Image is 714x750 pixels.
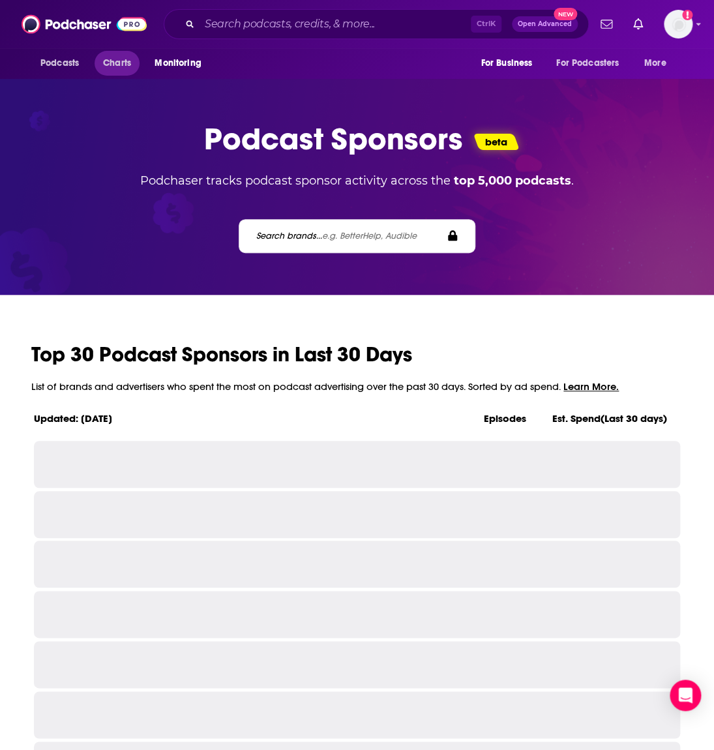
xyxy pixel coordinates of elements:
[103,54,131,72] span: Charts
[164,9,589,39] div: Search podcasts, credits, & more...
[471,51,548,76] button: open menu
[628,13,648,35] a: Show notifications dropdown
[454,173,571,188] b: top 5,000 podcasts
[322,230,417,241] span: e.g. BetterHelp, Audible
[682,10,692,20] svg: Add a profile image
[644,54,666,72] span: More
[556,54,619,72] span: For Podcasters
[155,54,201,72] span: Monitoring
[200,14,471,35] input: Search podcasts, credits, & more...
[664,10,692,38] img: User Profile
[554,8,577,20] span: New
[664,10,692,38] button: Show profile menu
[256,230,417,241] label: Search brands...
[95,51,139,76] a: Charts
[484,412,526,425] p: Episodes
[31,342,683,367] h2: Top 30 Podcast Sponsors in Last 30 Days
[40,54,79,72] span: Podcasts
[512,16,578,32] button: Open AdvancedNew
[145,51,218,76] button: open menu
[31,51,96,76] button: open menu
[552,412,667,425] p: Est. Spend
[471,16,501,33] span: Ctrl K
[664,10,692,38] span: Logged in as bkmartin
[595,13,617,35] a: Show notifications dropdown
[485,136,507,148] p: beta
[119,173,595,188] p: Podchaser tracks podcast sponsor activity across the .
[22,12,147,37] img: Podchaser - Follow, Share and Rate Podcasts
[31,380,683,393] p: List of brands and advertisers who spent the most on podcast advertising over the past 30 days. S...
[548,51,638,76] button: open menu
[670,680,701,711] div: Open Intercom Messenger
[563,380,619,393] span: Learn More.
[481,54,532,72] span: For Business
[601,412,667,425] span: (Last 30 days)
[34,412,458,425] p: Updated: [DATE]
[635,51,683,76] button: open menu
[204,120,463,158] p: Podcast Sponsors
[518,21,572,27] span: Open Advanced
